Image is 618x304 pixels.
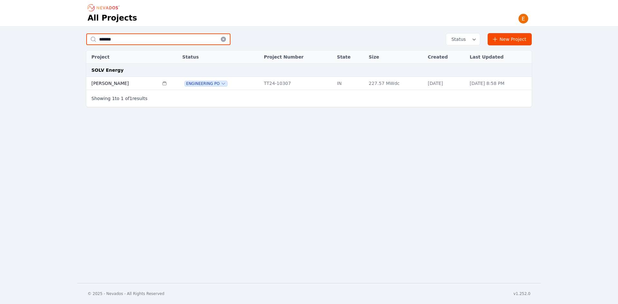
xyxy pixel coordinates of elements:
span: 1 [112,96,115,101]
td: [DATE] [425,77,466,90]
button: Engineering PO [185,81,227,86]
p: Showing to of results [91,95,147,102]
th: Size [366,51,425,64]
th: Status [179,51,260,64]
th: Created [425,51,466,64]
th: Last Updated [466,51,532,64]
span: 1 [129,96,132,101]
div: v1.252.0 [513,291,530,296]
td: SOLV Energy [86,64,532,77]
th: Project [86,51,159,64]
tr: [PERSON_NAME]Engineering POTT24-10307IN227.57 MWdc[DATE][DATE] 8:58 PM [86,77,532,90]
td: 227.57 MWdc [366,77,425,90]
span: Status [449,36,466,42]
td: [DATE] 8:58 PM [466,77,532,90]
th: State [334,51,366,64]
a: New Project [488,33,532,45]
img: Emily Walker [518,14,529,24]
td: TT24-10307 [261,77,334,90]
span: 1 [121,96,124,101]
button: Status [446,33,480,45]
td: [PERSON_NAME] [86,77,159,90]
div: © 2025 - Nevados - All Rights Reserved [88,291,164,296]
h1: All Projects [88,13,137,23]
td: IN [334,77,366,90]
th: Project Number [261,51,334,64]
nav: Breadcrumb [88,3,122,13]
